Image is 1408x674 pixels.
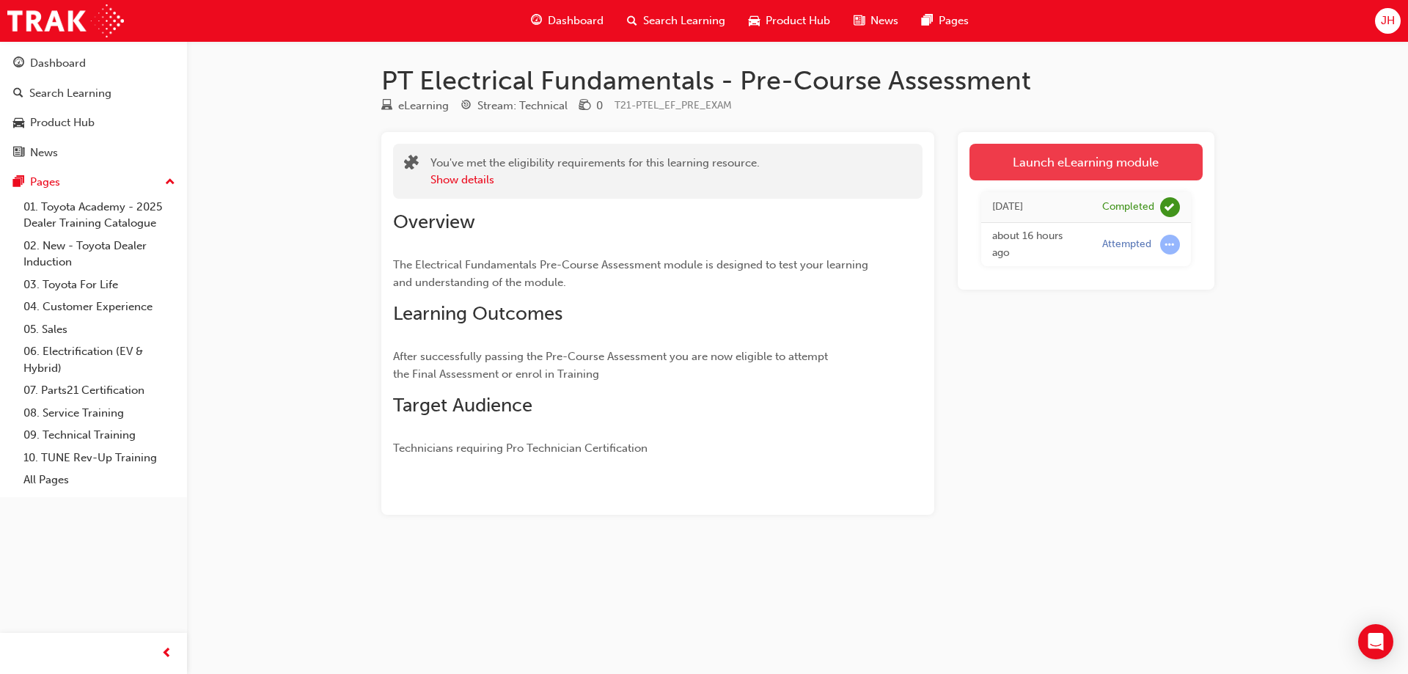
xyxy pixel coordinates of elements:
span: JH [1381,12,1395,29]
div: Stream: Technical [477,98,568,114]
a: Launch eLearning module [969,144,1203,180]
span: puzzle-icon [404,156,419,173]
a: pages-iconPages [910,6,980,36]
button: Pages [6,169,181,196]
div: You've met the eligibility requirements for this learning resource. [430,155,760,188]
div: Stream [461,97,568,115]
span: search-icon [13,87,23,100]
a: 08. Service Training [18,402,181,425]
div: Dashboard [30,55,86,72]
div: Search Learning [29,85,111,102]
button: DashboardSearch LearningProduct HubNews [6,47,181,169]
span: pages-icon [13,176,24,189]
span: Overview [393,210,475,233]
div: Price [579,97,603,115]
a: 09. Technical Training [18,424,181,447]
span: Target Audience [393,394,532,417]
span: Technicians requiring Pro Technician Certification [393,442,648,455]
span: search-icon [627,12,637,30]
span: news-icon [13,147,24,160]
span: guage-icon [531,12,542,30]
a: 01. Toyota Academy - 2025 Dealer Training Catalogue [18,196,181,235]
span: After successfully passing the Pre-Course Assessment you are now eligible to attempt the Final As... [393,350,831,381]
span: The Electrical Fundamentals Pre-Course Assessment module is designed to test your learning and un... [393,258,871,289]
span: target-icon [461,100,472,113]
span: up-icon [165,173,175,192]
a: car-iconProduct Hub [737,6,842,36]
a: 04. Customer Experience [18,296,181,318]
span: learningRecordVerb_ATTEMPT-icon [1160,235,1180,254]
a: News [6,139,181,166]
span: Pages [939,12,969,29]
span: car-icon [13,117,24,130]
div: Product Hub [30,114,95,131]
span: learningResourceType_ELEARNING-icon [381,100,392,113]
a: news-iconNews [842,6,910,36]
div: eLearning [398,98,449,114]
span: learningRecordVerb_COMPLETE-icon [1160,197,1180,217]
div: News [30,144,58,161]
span: News [870,12,898,29]
div: Fri Aug 22 2025 09:14:13 GMT+1000 (Australian Eastern Standard Time) [992,199,1080,216]
a: 03. Toyota For Life [18,274,181,296]
a: 02. New - Toyota Dealer Induction [18,235,181,274]
a: All Pages [18,469,181,491]
a: 07. Parts21 Certification [18,379,181,402]
span: pages-icon [922,12,933,30]
span: prev-icon [161,645,172,663]
a: Search Learning [6,80,181,107]
a: 06. Electrification (EV & Hybrid) [18,340,181,379]
a: 10. TUNE Rev-Up Training [18,447,181,469]
div: Thu Aug 21 2025 16:45:25 GMT+1000 (Australian Eastern Standard Time) [992,228,1080,261]
div: Completed [1102,200,1154,214]
a: Dashboard [6,50,181,77]
a: Product Hub [6,109,181,136]
span: Learning resource code [615,99,732,111]
div: Pages [30,174,60,191]
a: search-iconSearch Learning [615,6,737,36]
div: 0 [596,98,603,114]
div: Attempted [1102,238,1151,252]
a: guage-iconDashboard [519,6,615,36]
span: Search Learning [643,12,725,29]
img: Trak [7,4,124,37]
div: Open Intercom Messenger [1358,624,1393,659]
span: car-icon [749,12,760,30]
span: news-icon [854,12,865,30]
div: Type [381,97,449,115]
span: Learning Outcomes [393,302,562,325]
span: Dashboard [548,12,604,29]
button: Show details [430,172,494,188]
a: 05. Sales [18,318,181,341]
h1: PT Electrical Fundamentals - Pre-Course Assessment [381,65,1214,97]
button: JH [1375,8,1401,34]
span: Product Hub [766,12,830,29]
span: guage-icon [13,57,24,70]
span: money-icon [579,100,590,113]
